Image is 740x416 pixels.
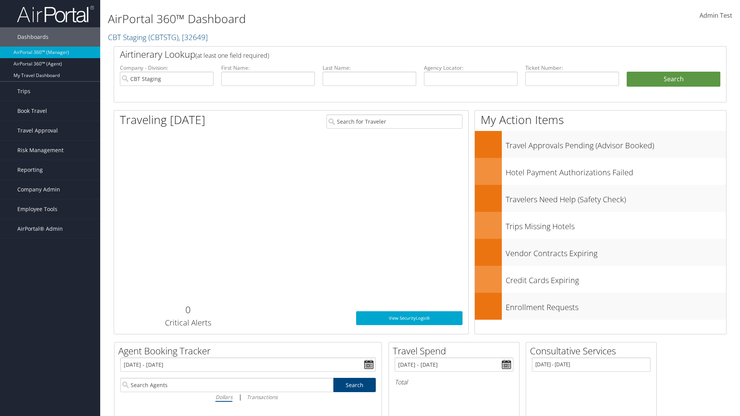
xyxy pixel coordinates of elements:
span: Employee Tools [17,200,57,219]
a: Travelers Need Help (Safety Check) [475,185,726,212]
h6: Total [395,378,513,386]
label: Last Name: [323,64,416,72]
a: Enrollment Requests [475,293,726,320]
i: Transactions [247,393,277,401]
input: Search for Traveler [326,114,462,129]
h1: AirPortal 360™ Dashboard [108,11,524,27]
a: Trips Missing Hotels [475,212,726,239]
span: Trips [17,82,30,101]
img: airportal-logo.png [17,5,94,23]
span: Travel Approval [17,121,58,140]
a: Credit Cards Expiring [475,266,726,293]
h2: 0 [120,303,256,316]
input: Search Agents [120,378,333,392]
label: Ticket Number: [525,64,619,72]
span: Book Travel [17,101,47,121]
h3: Travel Approvals Pending (Advisor Booked) [506,136,726,151]
span: Admin Test [700,11,732,20]
i: Dollars [215,393,232,401]
h3: Credit Cards Expiring [506,271,726,286]
span: AirPortal® Admin [17,219,63,238]
h3: Hotel Payment Authorizations Failed [506,163,726,178]
a: CBT Staging [108,32,208,42]
span: Reporting [17,160,43,179]
a: Search [333,378,376,392]
h1: Traveling [DATE] [120,112,205,128]
h2: Consultative Services [530,344,656,357]
label: Company - Division: [120,64,214,72]
div: | [120,392,376,402]
label: First Name: [221,64,315,72]
h3: Enrollment Requests [506,298,726,313]
span: Risk Management [17,141,64,160]
span: (at least one field required) [195,51,269,60]
h3: Critical Alerts [120,317,256,328]
span: Dashboards [17,27,49,47]
a: View SecurityLogic® [356,311,462,325]
h1: My Action Items [475,112,726,128]
a: Admin Test [700,4,732,28]
h3: Vendor Contracts Expiring [506,244,726,259]
label: Agency Locator: [424,64,518,72]
span: , [ 32649 ] [178,32,208,42]
span: ( CBTSTG ) [148,32,178,42]
span: Company Admin [17,180,60,199]
a: Hotel Payment Authorizations Failed [475,158,726,185]
button: Search [627,72,720,87]
a: Travel Approvals Pending (Advisor Booked) [475,131,726,158]
h3: Trips Missing Hotels [506,217,726,232]
a: Vendor Contracts Expiring [475,239,726,266]
h2: Airtinerary Lookup [120,48,669,61]
h3: Travelers Need Help (Safety Check) [506,190,726,205]
h2: Agent Booking Tracker [118,344,382,357]
h2: Travel Spend [393,344,519,357]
